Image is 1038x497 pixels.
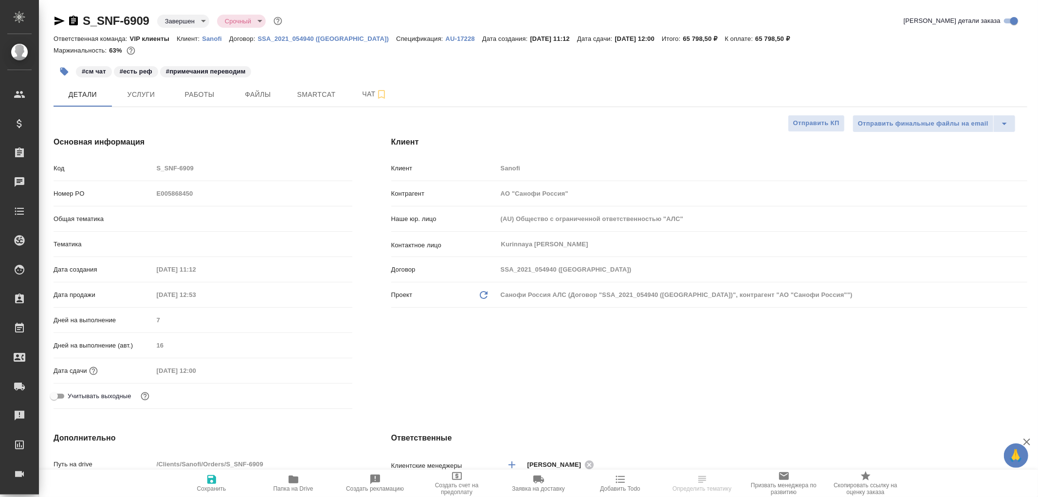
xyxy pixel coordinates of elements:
[253,470,334,497] button: Папка на Drive
[497,161,1027,175] input: Пустое поле
[153,457,352,471] input: Пустое поле
[391,164,497,173] p: Клиент
[229,35,258,42] p: Договор:
[202,35,229,42] p: Sanofi
[153,313,352,327] input: Пустое поле
[904,16,1001,26] span: [PERSON_NAME] детали заказа
[743,470,825,497] button: Призвать менеджера по развитию
[109,47,124,54] p: 63%
[153,338,352,352] input: Пустое поле
[217,15,266,28] div: Завершен
[235,89,281,101] span: Файлы
[615,35,662,42] p: [DATE] 12:00
[82,67,106,76] p: #см чат
[391,461,497,471] p: Клиентские менеджеры
[788,115,845,132] button: Отправить КП
[512,485,565,492] span: Заявка на доставку
[749,482,819,496] span: Призвать менеджера по развитию
[257,34,396,42] a: SSA_2021_054940 ([GEOGRAPHIC_DATA])
[130,35,177,42] p: VIP клиенты
[391,189,497,199] p: Контрагент
[153,211,352,227] div: ​
[391,265,497,275] p: Договор
[673,485,731,492] span: Определить тематику
[391,240,497,250] p: Контактное лицо
[500,453,524,477] button: Добавить менеджера
[166,67,246,76] p: #примечания переводим
[662,35,683,42] p: Итого:
[68,15,79,27] button: Скопировать ссылку
[600,485,640,492] span: Добавить Todo
[153,161,352,175] input: Пустое поле
[351,88,398,100] span: Чат
[755,35,797,42] p: 65 798,50 ₽
[391,136,1027,148] h4: Клиент
[153,186,352,201] input: Пустое поле
[853,115,1016,132] div: split button
[422,482,492,496] span: Создать счет на предоплату
[482,35,530,42] p: Дата создания:
[54,214,153,224] p: Общая тематика
[391,432,1027,444] h4: Ответственные
[396,35,445,42] p: Спецификация:
[497,287,1027,303] div: Санофи Россия АЛС (Договор "SSA_2021_054940 ([GEOGRAPHIC_DATA])", контрагент "АО "Санофи Россия"")
[580,470,661,497] button: Добавить Todo
[793,118,839,129] span: Отправить КП
[497,212,1027,226] input: Пустое поле
[661,470,743,497] button: Определить тематику
[54,265,153,275] p: Дата создания
[1008,445,1024,466] span: 🙏
[176,89,223,101] span: Работы
[54,239,153,249] p: Тематика
[222,17,254,25] button: Срочный
[54,136,352,148] h4: Основная информация
[391,214,497,224] p: Наше юр. лицо
[59,89,106,101] span: Детали
[391,290,413,300] p: Проект
[54,47,109,54] p: Маржинальность:
[272,15,284,27] button: Доп статусы указывают на важность/срочность заказа
[54,15,65,27] button: Скопировать ссылку для ЯМессенджера
[497,186,1027,201] input: Пустое поле
[54,189,153,199] p: Номер PO
[446,34,482,42] a: AU-17228
[153,236,352,253] div: ​
[497,262,1027,276] input: Пустое поле
[125,44,137,57] button: 20122.07 RUB;
[162,17,198,25] button: Завершен
[446,35,482,42] p: AU-17228
[153,364,238,378] input: Пустое поле
[202,34,229,42] a: Sanofi
[197,485,226,492] span: Сохранить
[54,460,153,469] p: Путь на drive
[139,390,151,403] button: Выбери, если сб и вс нужно считать рабочими днями для выполнения заказа.
[831,482,901,496] span: Скопировать ссылку на оценку заказа
[153,288,238,302] input: Пустое поле
[83,14,149,27] a: S_SNF-6909
[118,89,164,101] span: Услуги
[157,15,209,28] div: Завершен
[858,118,988,129] span: Отправить финальные файлы на email
[257,35,396,42] p: SSA_2021_054940 ([GEOGRAPHIC_DATA])
[68,391,131,401] span: Учитывать выходные
[416,470,498,497] button: Создать счет на предоплату
[153,262,238,276] input: Пустое поле
[159,67,253,75] span: примечания переводим
[54,315,153,325] p: Дней на выполнение
[75,67,113,75] span: см чат
[120,67,152,76] p: #есть реф
[346,485,404,492] span: Создать рекламацию
[683,35,725,42] p: 65 798,50 ₽
[54,366,87,376] p: Дата сдачи
[54,61,75,82] button: Добавить тэг
[577,35,615,42] p: Дата сдачи:
[87,365,100,377] button: Если добавить услуги и заполнить их объемом, то дата рассчитается автоматически
[54,164,153,173] p: Код
[273,485,313,492] span: Папка на Drive
[334,470,416,497] button: Создать рекламацию
[1004,443,1028,468] button: 🙏
[54,432,352,444] h4: Дополнительно
[498,470,580,497] button: Заявка на доставку
[528,460,587,470] span: [PERSON_NAME]
[530,35,577,42] p: [DATE] 11:12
